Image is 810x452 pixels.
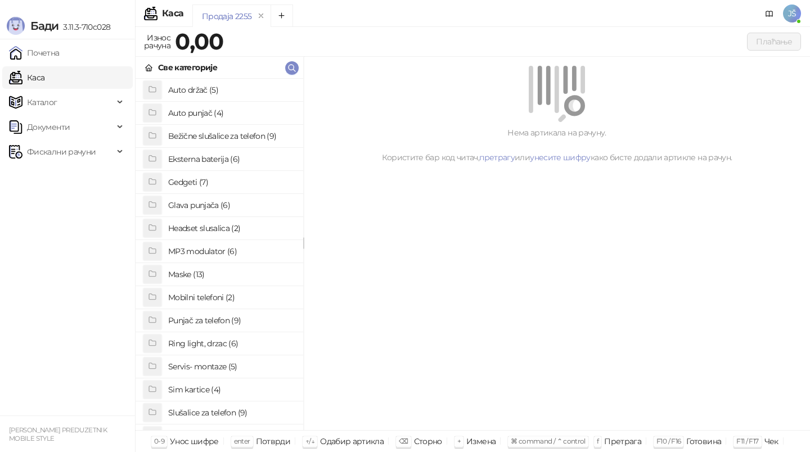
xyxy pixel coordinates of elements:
h4: Ring light, drzac (6) [168,335,294,352]
div: Сторно [414,434,442,449]
h4: Sim kartice (4) [168,381,294,399]
span: F11 / F17 [736,437,758,445]
span: 3.11.3-710c028 [58,22,110,32]
span: Документи [27,116,70,138]
span: + [457,437,461,445]
a: претрагу [479,152,515,162]
div: Нема артикала на рачуну. Користите бар код читач, или како бисте додали артикле на рачун. [317,126,796,164]
a: Документација [760,4,778,22]
div: Све категорије [158,61,217,74]
span: Бади [30,19,58,33]
span: 0-9 [154,437,164,445]
span: F10 / F16 [656,437,681,445]
h4: Maske (13) [168,265,294,283]
h4: Punjač za telefon (9) [168,311,294,329]
span: JŠ [783,4,801,22]
strong: 0,00 [175,28,223,55]
div: Износ рачуна [142,30,173,53]
div: Унос шифре [170,434,219,449]
div: Измена [466,434,496,449]
h4: Servis- montaze (5) [168,358,294,376]
span: ⌘ command / ⌃ control [511,437,586,445]
div: Продаја 2255 [202,10,251,22]
div: Каса [162,9,183,18]
a: Каса [9,66,44,89]
a: Почетна [9,42,60,64]
h4: Gedgeti (7) [168,173,294,191]
h4: Eksterna baterija (6) [168,150,294,168]
h4: Bežične slušalice za telefon (9) [168,127,294,145]
div: Потврди [256,434,291,449]
h4: MP3 modulator (6) [168,242,294,260]
h4: Mobilni telefoni (2) [168,288,294,306]
div: grid [136,79,303,430]
div: Одабир артикла [320,434,384,449]
span: Фискални рачуни [27,141,96,163]
span: ⌫ [399,437,408,445]
button: Add tab [271,4,293,27]
span: enter [234,437,250,445]
span: f [597,437,598,445]
h4: Auto držač (5) [168,81,294,99]
div: Чек [764,434,778,449]
span: ↑/↓ [305,437,314,445]
h4: Slušalice za telefon (9) [168,404,294,422]
h4: Auto punjač (4) [168,104,294,122]
div: Готовина [686,434,721,449]
h4: Glava punjača (6) [168,196,294,214]
h4: Headset slusalica (2) [168,219,294,237]
button: remove [254,11,268,21]
span: Каталог [27,91,57,114]
small: [PERSON_NAME] PREDUZETNIK MOBILE STYLE [9,426,107,442]
div: Претрага [604,434,641,449]
h4: Staklo za telefon (7) [168,427,294,445]
button: Плаћање [747,33,801,51]
img: Logo [7,17,25,35]
a: унесите шифру [530,152,591,162]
